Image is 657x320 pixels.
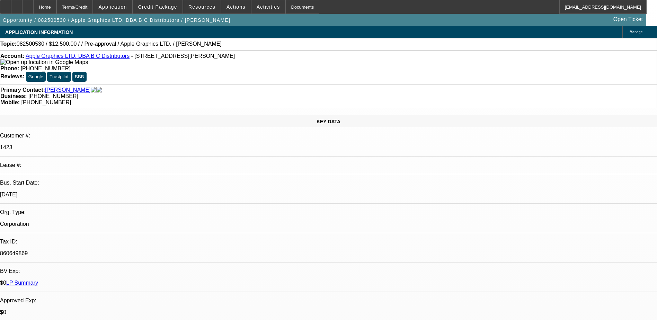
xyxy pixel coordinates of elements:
[0,99,20,105] strong: Mobile:
[227,4,246,10] span: Actions
[0,65,19,71] strong: Phone:
[611,14,646,25] a: Open Ticket
[5,29,73,35] span: APPLICATION INFORMATION
[47,72,71,82] button: Trustpilot
[138,4,177,10] span: Credit Package
[317,119,340,124] span: KEY DATA
[630,30,642,34] span: Manage
[188,4,215,10] span: Resources
[45,87,91,93] a: [PERSON_NAME]
[251,0,285,14] button: Activities
[133,0,183,14] button: Credit Package
[91,87,96,93] img: facebook-icon.png
[0,73,24,79] strong: Reviews:
[3,17,230,23] span: Opportunity / 082500530 / Apple Graphics LTD. DBA B C Distributors / [PERSON_NAME]
[221,0,251,14] button: Actions
[21,65,71,71] span: [PHONE_NUMBER]
[17,41,222,47] span: 082500530 / $12,500.00 / / Pre-approval / Apple Graphics LTD. / [PERSON_NAME]
[26,72,46,82] button: Google
[0,59,88,65] img: Open up location in Google Maps
[0,59,88,65] a: View Google Maps
[131,53,235,59] span: - [STREET_ADDRESS][PERSON_NAME]
[183,0,221,14] button: Resources
[257,4,280,10] span: Activities
[0,93,27,99] strong: Business:
[0,87,45,93] strong: Primary Contact:
[28,93,78,99] span: [PHONE_NUMBER]
[98,4,127,10] span: Application
[6,280,38,286] a: LP Summary
[21,99,71,105] span: [PHONE_NUMBER]
[96,87,102,93] img: linkedin-icon.png
[93,0,132,14] button: Application
[26,53,130,59] a: Apple Graphics LTD. DBA B C Distributors
[0,41,17,47] strong: Topic:
[0,53,24,59] strong: Account:
[72,72,87,82] button: BBB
